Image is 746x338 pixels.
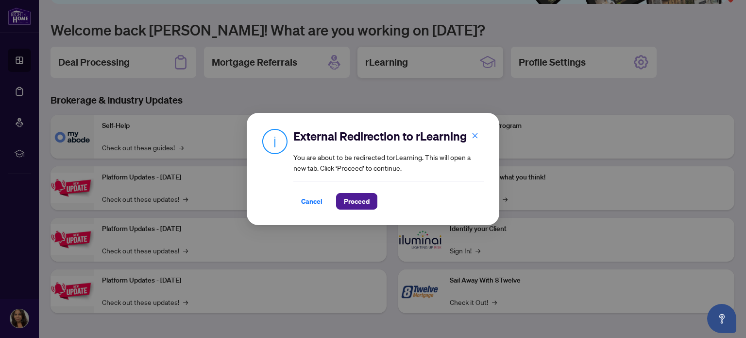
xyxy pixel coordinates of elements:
[336,193,377,210] button: Proceed
[344,194,370,209] span: Proceed
[293,128,484,144] h2: External Redirection to rLearning
[293,128,484,210] div: You are about to be redirected to rLearning . This will open a new tab. Click ‘Proceed’ to continue.
[707,304,736,333] button: Open asap
[301,194,322,209] span: Cancel
[472,132,478,139] span: close
[293,193,330,210] button: Cancel
[262,128,288,154] img: Info Icon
